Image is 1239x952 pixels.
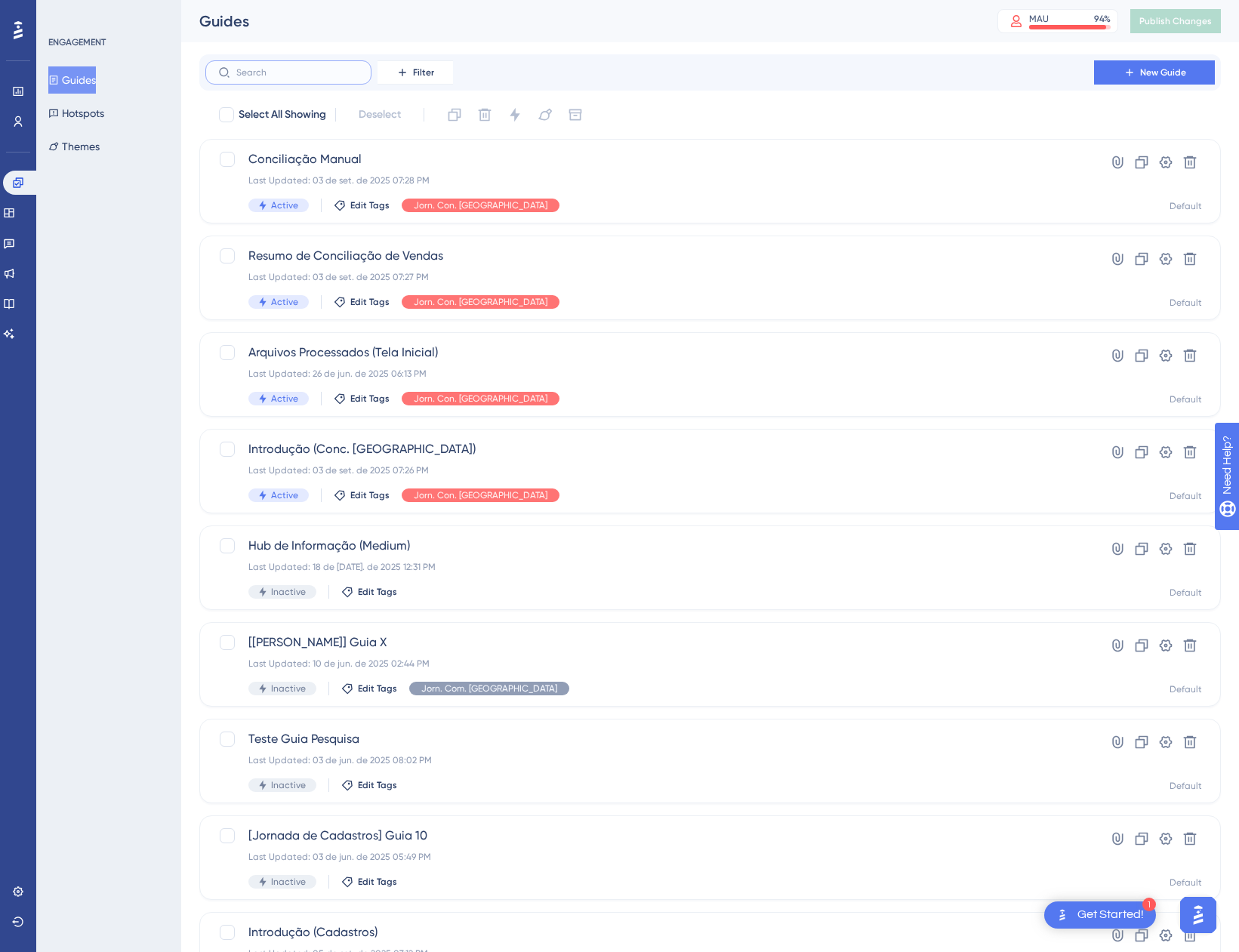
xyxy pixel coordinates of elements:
button: Edit Tags [341,682,397,695]
div: Last Updated: 26 de jun. de 2025 06:13 PM [248,368,1051,380]
button: Guides [48,66,96,94]
span: Introdução (Conc. [GEOGRAPHIC_DATA]) [248,440,1051,458]
span: Edit Tags [358,682,397,695]
button: Publish Changes [1130,9,1221,33]
span: Active [271,296,298,308]
button: New Guide [1094,60,1215,85]
span: Inactive [271,876,306,888]
div: Last Updated: 03 de set. de 2025 07:27 PM [248,271,1051,283]
span: Introdução (Cadastros) [248,923,1051,941]
span: Edit Tags [350,296,390,308]
span: Hub de Informação (Medium) [248,537,1051,555]
span: Resumo de Conciliação de Vendas [248,247,1051,265]
span: Edit Tags [350,393,390,405]
div: Open Get Started! checklist, remaining modules: 1 [1044,901,1156,929]
span: Active [271,199,298,211]
span: Deselect [359,106,401,124]
iframe: UserGuiding AI Assistant Launcher [1176,892,1221,938]
span: Jorn. Con. [GEOGRAPHIC_DATA] [414,393,547,405]
button: Filter [378,60,453,85]
div: Last Updated: 18 de [DATE]. de 2025 12:31 PM [248,561,1051,573]
div: Default [1170,490,1202,502]
span: Need Help? [35,4,94,22]
div: MAU [1029,13,1049,25]
button: Deselect [345,101,415,128]
span: Arquivos Processados (Tela Inicial) [248,344,1051,362]
div: 1 [1142,898,1156,911]
span: Edit Tags [358,876,397,888]
span: Edit Tags [358,779,397,791]
button: Edit Tags [341,779,397,791]
div: Default [1170,297,1202,309]
span: Edit Tags [358,586,397,598]
div: Default [1170,587,1202,599]
span: [[PERSON_NAME]] Guia X [248,633,1051,652]
div: Last Updated: 10 de jun. de 2025 02:44 PM [248,658,1051,670]
div: Default [1170,200,1202,212]
div: Last Updated: 03 de set. de 2025 07:26 PM [248,464,1051,476]
span: Inactive [271,779,306,791]
span: Publish Changes [1139,15,1212,27]
span: Jorn. Con. [GEOGRAPHIC_DATA] [414,489,547,501]
span: Jorn. Com. [GEOGRAPHIC_DATA] [421,682,557,695]
button: Hotspots [48,100,104,127]
button: Edit Tags [341,876,397,888]
div: Get Started! [1077,907,1144,923]
div: 94 % [1094,13,1111,25]
div: Last Updated: 03 de jun. de 2025 08:02 PM [248,754,1051,766]
button: Edit Tags [334,393,390,405]
button: Edit Tags [334,489,390,501]
span: Active [271,489,298,501]
span: Filter [413,66,434,79]
div: Default [1170,877,1202,889]
span: Select All Showing [239,106,326,124]
div: Default [1170,780,1202,792]
button: Edit Tags [334,296,390,308]
span: New Guide [1140,66,1186,79]
button: Edit Tags [334,199,390,211]
span: Edit Tags [350,199,390,211]
span: Edit Tags [350,489,390,501]
span: Inactive [271,586,306,598]
div: Guides [199,11,960,32]
span: [Jornada de Cadastros] Guia 10 [248,827,1051,845]
input: Search [236,67,359,78]
span: Teste Guia Pesquisa [248,730,1051,748]
div: Last Updated: 03 de jun. de 2025 05:49 PM [248,851,1051,863]
span: Inactive [271,682,306,695]
div: Default [1170,683,1202,695]
img: launcher-image-alternative-text [1053,906,1071,924]
span: Conciliação Manual [248,150,1051,168]
span: Active [271,393,298,405]
div: ENGAGEMENT [48,36,106,48]
div: Default [1170,393,1202,405]
button: Themes [48,133,100,160]
span: Jorn. Con. [GEOGRAPHIC_DATA] [414,296,547,308]
span: Jorn. Con. [GEOGRAPHIC_DATA] [414,199,547,211]
button: Edit Tags [341,586,397,598]
div: Last Updated: 03 de set. de 2025 07:28 PM [248,174,1051,186]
